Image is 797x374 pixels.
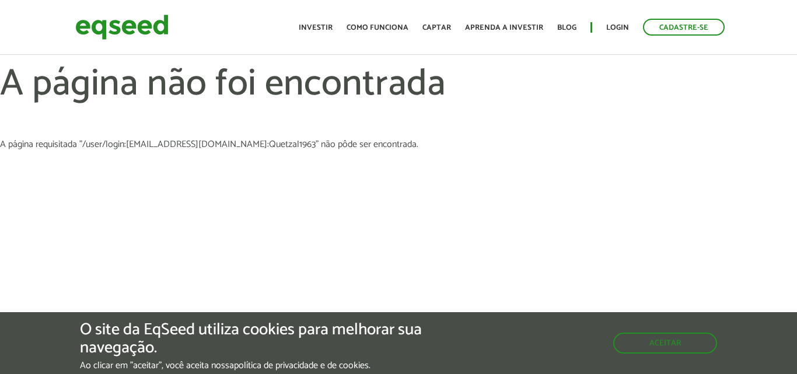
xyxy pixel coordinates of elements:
[75,12,169,43] img: EqSeed
[80,321,463,357] h5: O site da EqSeed utiliza cookies para melhorar sua navegação.
[347,24,408,32] a: Como funciona
[557,24,576,32] a: Blog
[613,333,717,354] button: Aceitar
[643,19,725,36] a: Cadastre-se
[465,24,543,32] a: Aprenda a investir
[606,24,629,32] a: Login
[299,24,333,32] a: Investir
[234,361,369,370] a: política de privacidade e de cookies
[80,360,463,371] p: Ao clicar em "aceitar", você aceita nossa .
[422,24,451,32] a: Captar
